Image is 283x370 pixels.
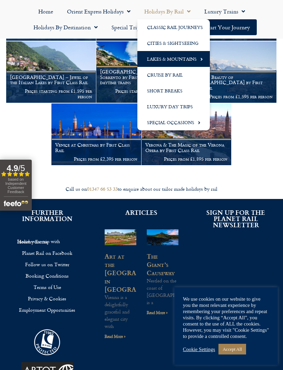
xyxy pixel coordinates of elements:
p: Vienna is a delightfully graceful and elegant city with [105,293,136,330]
h1: Verona & The Magic of the Verona Opera by First Class Rail [145,142,227,153]
a: Verona & The Magic of the Verona Opera by First Class Rail Prices from £1,895 per person [141,103,232,165]
p: Prices from £1,895 per person [145,156,227,162]
a: Holidays by Rail [137,3,197,19]
h1: [GEOGRAPHIC_DATA] and Sorrento by First Class rail on daytime trains [100,69,182,85]
a: Accept All [218,344,246,354]
div: We use cookies on our website to give you the most relevant experience by remembering your prefer... [183,296,269,339]
a: Read more about Art at the Belvedere Palace in Vienna [105,333,126,340]
p: Prices starting from £1,995 per person [100,88,182,99]
a: Venice at Christmas by First Class Rail Prices from £2,395 per person [51,103,141,165]
h2: ARTICLES [105,209,178,216]
nav: Menu [10,236,84,316]
h2: SIGN UP FOR THE PLANET RAIL NEWSLETTER [199,209,273,228]
a: Read more about The Giant’s Causeway [147,309,168,316]
a: Terms of Use [10,281,84,293]
a: Follow us on Twitter [10,259,84,270]
a: Privacy & Cookies [10,293,84,304]
a: Art at the [GEOGRAPHIC_DATA] in [GEOGRAPHIC_DATA] [105,251,176,294]
a: Insure your trip with Holiday Extras [10,236,84,247]
p: Nestled on the coast of [GEOGRAPHIC_DATA] is a [147,277,178,306]
h1: Charm & Beauty of [GEOGRAPHIC_DATA] by First Class Rail [191,74,273,91]
img: atol_logo-1 [34,329,60,355]
a: Orient Express Holidays [60,3,137,19]
a: The Giant’s Causeway [147,251,175,277]
a: Cities & Sightseeing [137,35,210,51]
a: Luxury Day Trips [137,99,210,114]
h2: FURTHER INFORMATION [10,209,84,222]
div: Call us on to enquire about our tailor made holidays by rail [3,186,280,192]
a: Cookie Settings [183,346,215,352]
a: [GEOGRAPHIC_DATA] – Jewel of the Italian Lakes by First Class Rail Prices starting from £1,595 pe... [6,41,96,103]
a: 01347 66 53 33 [87,185,118,192]
a: Short Breaks [137,83,210,99]
a: Luxury Trains [197,3,252,19]
a: Special Trips [105,19,156,35]
nav: Menu [3,3,280,35]
a: Start your Journey [199,19,257,35]
p: Prices from £1,595 per person [191,94,273,99]
a: Special Occasions [137,114,210,130]
h1: Venice at Christmas by First Class Rail [55,142,137,153]
a: Planet Rail on Facebook [10,247,84,259]
ul: Holidays by Rail [137,19,210,130]
a: Lakes & Mountains [137,51,210,67]
a: Cruise by Rail [137,67,210,83]
a: Holidays by Destination [27,19,105,35]
a: Home [31,3,60,19]
a: [GEOGRAPHIC_DATA] and Sorrento by First Class rail on daytime trains Prices starting from £1,995 ... [96,41,186,103]
p: Prices starting from £1,595 per person [10,88,92,99]
a: Employment Opportunities [10,304,84,316]
a: Booking Conditions [10,270,84,281]
a: Classic Rail Journeys [137,19,210,35]
a: Charm & Beauty of [GEOGRAPHIC_DATA] by First Class Rail Prices from £1,595 per person [187,41,277,103]
p: Prices from £2,395 per person [55,156,137,162]
h1: [GEOGRAPHIC_DATA] – Jewel of the Italian Lakes by First Class Rail [10,74,92,86]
